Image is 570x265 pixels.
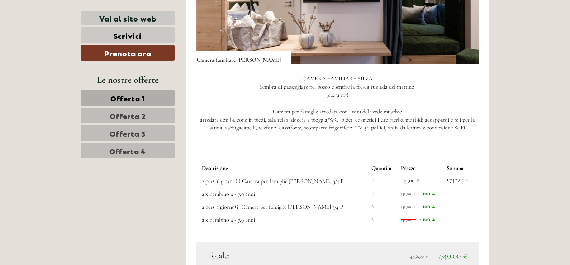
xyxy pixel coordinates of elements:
[398,163,444,174] th: Prezzo
[196,75,479,132] p: CAMERA FAMILIARE SILVA Sembra di passeggiare nel bosco e sentire la fresca rugiada del mattino. (...
[110,93,145,103] span: Offerta 1
[109,146,146,156] span: Offerta 4
[401,191,415,196] span: 145,00 €
[410,254,428,259] span: 4.060,00 €
[81,73,175,86] div: Le nostre offerte
[5,19,99,41] div: Buon giorno, come possiamo aiutarla?
[369,187,398,200] td: 12
[110,128,146,138] span: Offerta 3
[369,200,398,213] td: 2
[196,51,291,64] div: Camera familiare [PERSON_NAME]
[369,174,398,187] td: 12
[401,204,415,209] span: 145,00 €
[202,187,369,200] td: 2 x bambino 4 - 7,9 anni
[369,213,398,226] td: 2
[401,217,415,222] span: 145,00 €
[444,174,473,187] td: 1.740,00 €
[81,27,175,43] a: Scrivici
[369,163,398,174] th: Quantità
[125,5,158,18] div: martedì
[81,45,175,61] a: Prenota ora
[419,216,435,223] span: - 100 %
[401,177,419,184] span: 145,00 €
[419,190,435,197] span: - 100 %
[202,213,369,226] td: 2 x bambino 4 - 7,9 anni
[11,21,96,27] div: [GEOGRAPHIC_DATA]
[202,174,369,187] td: 2 pers. 6 giorno(i) Camera per famiglie [PERSON_NAME] 3/4 P
[81,11,175,25] a: Vai al sito web
[240,186,282,202] button: Invia
[419,203,435,210] span: - 100 %
[202,163,369,174] th: Descrizione
[110,110,146,120] span: Offerta 2
[444,163,473,174] th: Somma
[11,35,96,40] small: 14:28
[436,250,468,261] span: 1.740,00 €
[202,200,369,213] td: 2 pers. 1 giorno(i) Camera per famiglie [PERSON_NAME] 3/4 P
[202,250,338,262] div: Totale:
